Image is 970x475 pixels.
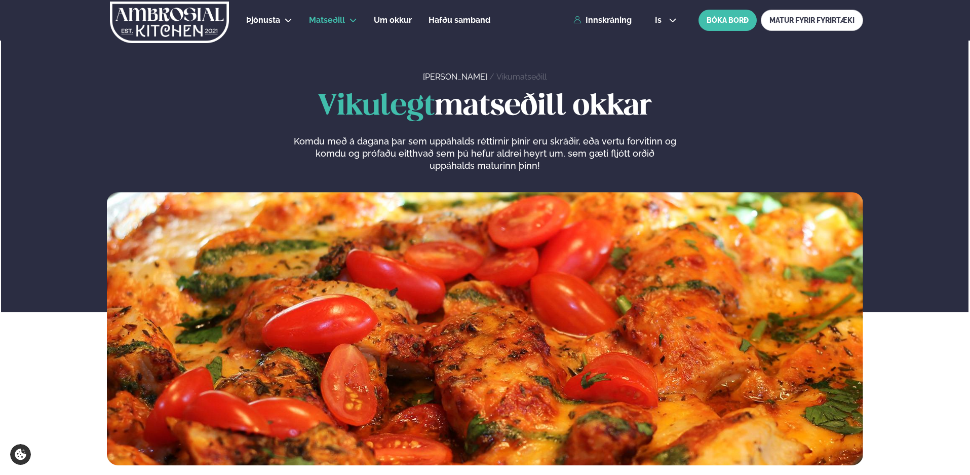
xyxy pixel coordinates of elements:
[309,14,345,26] a: Matseðill
[655,16,665,24] span: is
[318,93,435,121] span: Vikulegt
[429,14,490,26] a: Hafðu samband
[293,135,676,172] p: Komdu með á dagana þar sem uppáhalds réttirnir þínir eru skráðir, eða vertu forvitinn og komdu og...
[109,2,230,43] img: logo
[699,10,757,31] button: BÓKA BORÐ
[573,16,632,25] a: Innskráning
[489,72,496,82] span: /
[496,72,547,82] a: Vikumatseðill
[374,14,412,26] a: Um okkur
[107,91,863,123] h1: matseðill okkar
[374,15,412,25] span: Um okkur
[107,192,863,465] img: image alt
[423,72,487,82] a: [PERSON_NAME]
[246,15,280,25] span: Þjónusta
[10,444,31,465] a: Cookie settings
[246,14,280,26] a: Þjónusta
[309,15,345,25] span: Matseðill
[761,10,863,31] a: MATUR FYRIR FYRIRTÆKI
[429,15,490,25] span: Hafðu samband
[647,16,685,24] button: is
